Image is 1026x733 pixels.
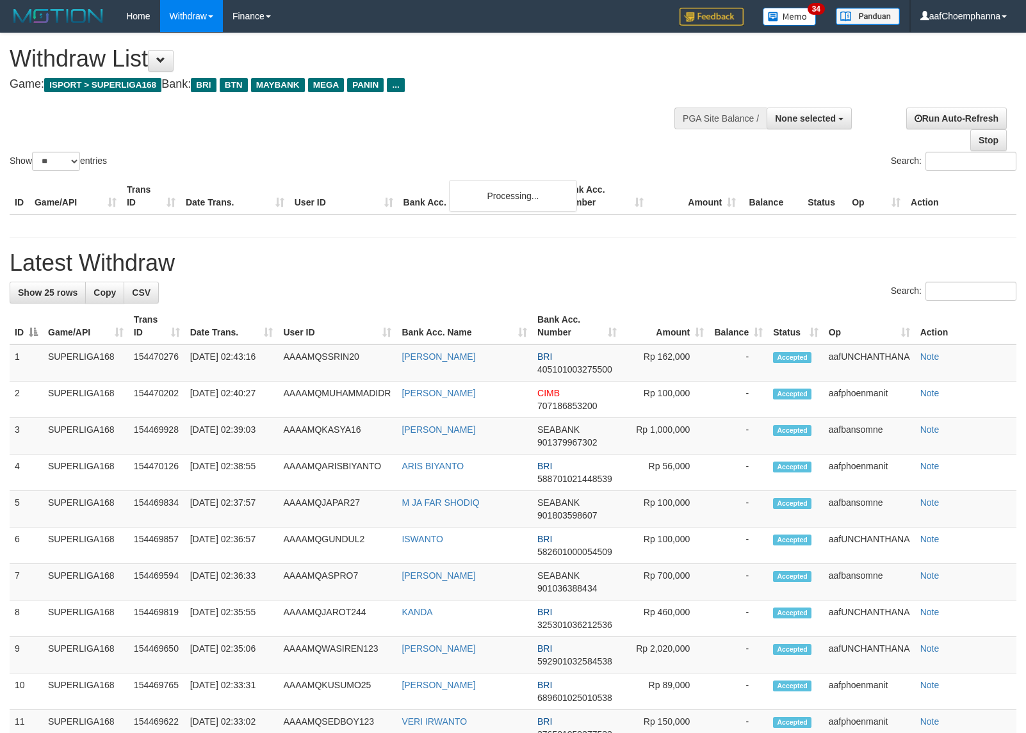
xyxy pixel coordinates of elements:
td: [DATE] 02:38:55 [185,455,279,491]
td: SUPERLIGA168 [43,564,129,600]
th: Date Trans. [181,178,289,214]
th: Status: activate to sort column ascending [768,308,824,344]
td: SUPERLIGA168 [43,528,129,564]
th: Game/API [29,178,122,214]
span: Accepted [773,352,811,363]
td: Rp 460,000 [622,600,709,637]
span: CIMB [537,388,560,398]
span: Accepted [773,498,811,509]
td: 2 [10,382,43,418]
td: 154469928 [129,418,185,455]
img: Button%20Memo.svg [763,8,817,26]
td: 154469834 [129,491,185,528]
span: Accepted [773,535,811,545]
td: - [709,344,768,382]
td: SUPERLIGA168 [43,637,129,673]
label: Search: [891,152,1016,171]
a: Note [920,497,940,508]
td: - [709,564,768,600]
td: 8 [10,600,43,637]
td: aafUNCHANTHANA [824,637,915,673]
td: - [709,528,768,564]
a: Note [920,461,940,471]
td: - [709,455,768,491]
th: Bank Acc. Name [398,178,557,214]
span: Copy 901379967302 to clipboard [537,437,597,447]
span: Copy 405101003275500 to clipboard [537,364,612,375]
td: SUPERLIGA168 [43,673,129,710]
td: - [709,382,768,418]
td: - [709,418,768,455]
td: aafphoenmanit [824,673,915,710]
span: SEABANK [537,570,580,581]
td: SUPERLIGA168 [43,455,129,491]
a: [PERSON_NAME] [402,643,475,654]
span: MEGA [308,78,345,92]
td: Rp 1,000,000 [622,418,709,455]
span: Accepted [773,425,811,436]
td: [DATE] 02:35:06 [185,637,279,673]
a: Show 25 rows [10,282,86,303]
span: Copy 689601025010538 to clipboard [537,693,612,703]
a: Copy [85,282,124,303]
th: User ID: activate to sort column ascending [278,308,396,344]
td: 4 [10,455,43,491]
td: AAAAMQSSRIN20 [278,344,396,382]
a: ARIS BIYANTO [402,461,464,471]
td: 154470126 [129,455,185,491]
td: AAAAMQASPRO7 [278,564,396,600]
h1: Latest Withdraw [10,250,1016,276]
td: AAAAMQJAROT244 [278,600,396,637]
td: aafUNCHANTHANA [824,528,915,564]
span: Copy 707186853200 to clipboard [537,401,597,411]
td: 154470276 [129,344,185,382]
td: AAAAMQJAPAR27 [278,491,396,528]
a: Note [920,351,940,362]
a: VERI IRWANTO [402,716,467,727]
span: Accepted [773,571,811,582]
td: Rp 700,000 [622,564,709,600]
img: MOTION_logo.png [10,6,107,26]
td: AAAAMQGUNDUL2 [278,528,396,564]
span: ISPORT > SUPERLIGA168 [44,78,161,92]
th: Trans ID: activate to sort column ascending [129,308,185,344]
th: Amount: activate to sort column ascending [622,308,709,344]
select: Showentries [32,152,80,171]
td: aafUNCHANTHANA [824,600,915,637]
div: Processing... [449,180,577,212]
span: BRI [537,680,552,690]
a: Stop [970,129,1007,151]
td: 7 [10,564,43,600]
td: Rp 100,000 [622,491,709,528]
th: Balance: activate to sort column ascending [709,308,768,344]
td: SUPERLIGA168 [43,600,129,637]
td: - [709,491,768,528]
td: AAAAMQWASIREN123 [278,637,396,673]
h4: Game: Bank: [10,78,671,91]
th: Action [906,178,1016,214]
td: 10 [10,673,43,710]
a: CSV [124,282,159,303]
a: Note [920,680,940,690]
th: Amount [649,178,741,214]
span: Accepted [773,608,811,618]
a: M JA FAR SHODIQ [402,497,479,508]
span: BRI [537,716,552,727]
td: 3 [10,418,43,455]
span: Copy 592901032584538 to clipboard [537,656,612,666]
td: SUPERLIGA168 [43,344,129,382]
span: Copy 325301036212536 to clipboard [537,620,612,630]
span: Accepted [773,681,811,691]
td: SUPERLIGA168 [43,491,129,528]
span: Accepted [773,389,811,399]
th: ID [10,178,29,214]
th: Op [847,178,906,214]
td: 154469594 [129,564,185,600]
td: AAAAMQMUHAMMADIDR [278,382,396,418]
th: Action [915,308,1016,344]
input: Search: [925,282,1016,301]
td: Rp 89,000 [622,673,709,710]
label: Show entries [10,152,107,171]
td: 5 [10,491,43,528]
th: Bank Acc. Number: activate to sort column ascending [532,308,622,344]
